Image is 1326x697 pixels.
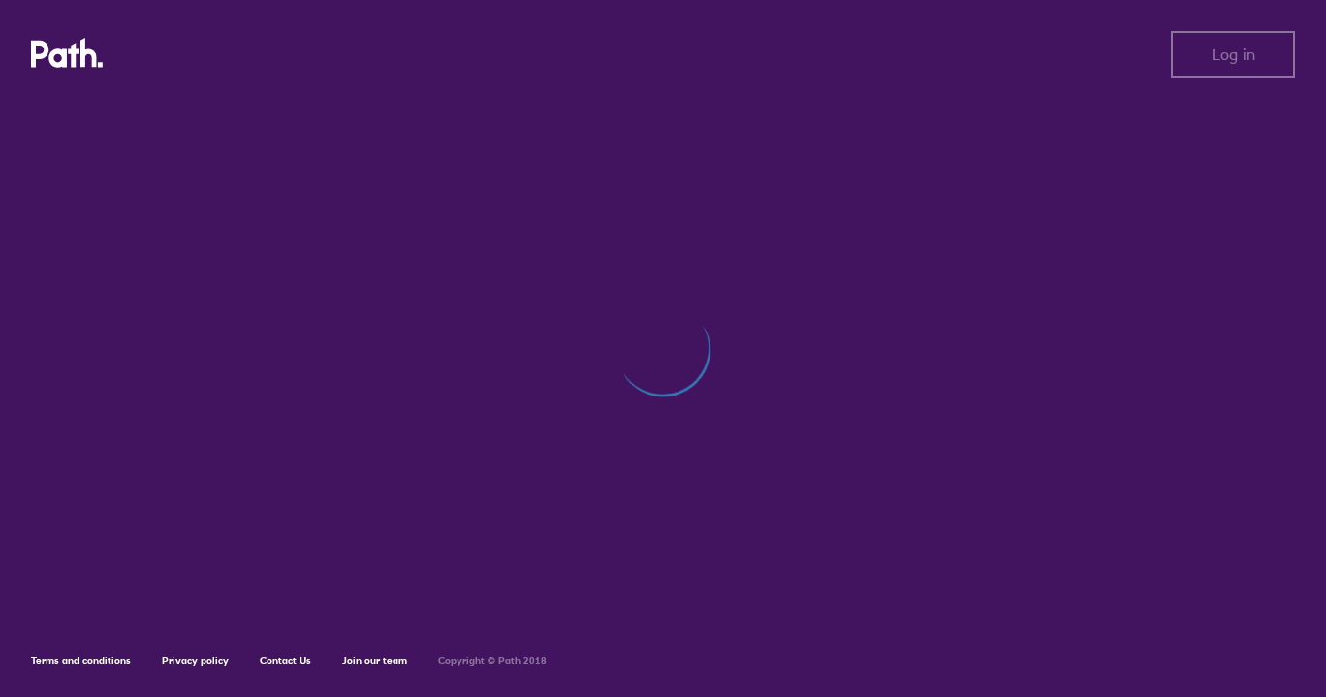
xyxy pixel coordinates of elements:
a: Join our team [342,654,407,667]
a: Contact Us [260,654,311,667]
button: Log in [1171,31,1295,78]
a: Terms and conditions [31,654,131,667]
a: Privacy policy [162,654,229,667]
span: Log in [1212,46,1255,63]
h6: Copyright © Path 2018 [438,655,547,667]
